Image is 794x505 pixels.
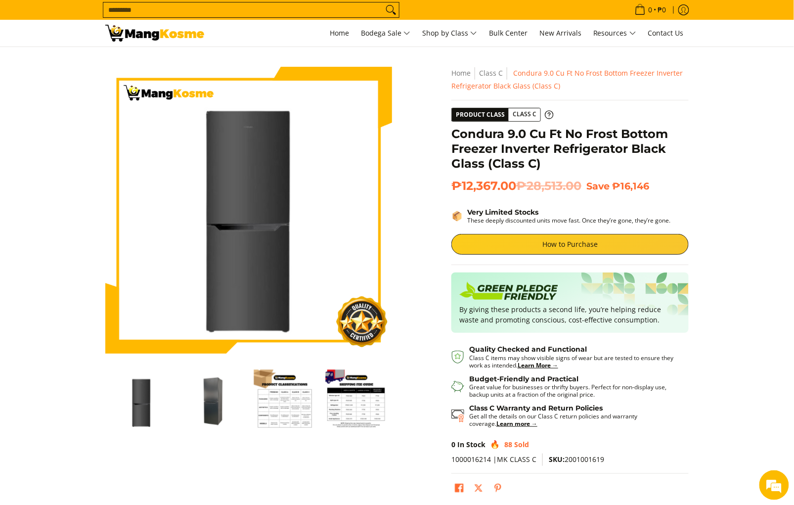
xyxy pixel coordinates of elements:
span: Contact Us [648,28,684,38]
a: Learn more → [496,419,537,428]
span: ₱12,367.00 [451,179,581,193]
img: Condura 9.0 Cu Ft No Frost Bottom Freezer Inverter Refrigerator Black Glass (Class C)-4 [325,369,387,431]
a: Learn More → [518,361,558,369]
a: Contact Us [643,20,689,46]
span: New Arrivals [539,28,581,38]
strong: Class C Warranty and Return Policies [469,404,603,413]
button: Search [383,2,399,17]
img: Condura 9.0 Cu Ft No Frost Bottom Freezer Inverter Refrigerator Black Glass (Class C)-2 [182,369,244,431]
span: Bodega Sale [361,27,410,40]
span: Shop by Class [422,27,477,40]
p: These deeply discounted units move fast. Once they’re gone, they’re gone. [467,217,670,224]
nav: Main Menu [214,20,689,46]
span: Save [586,180,610,192]
span: Sold [514,440,529,449]
img: Condura 9.0 Cu Ft No Frost Bottom Freezer Inverter Refrigerator Black Glass (Class C)-3 [254,369,315,431]
a: New Arrivals [534,20,586,46]
p: Get all the details on our Class C return policies and warranty coverage. [469,413,679,427]
span: Resources [593,27,636,40]
span: We are offline. Please leave us a message. [21,125,173,225]
span: Class C [509,108,540,121]
span: • [632,4,669,15]
a: Product Class Class C [451,108,554,122]
a: Class C [479,68,503,78]
img: Condura 9.0 Cu. Ft. Bottom Freezer Inverter Ref (Class C) l Mang Kosme [105,25,204,42]
p: By giving these products a second life, you’re helping reduce waste and promoting conscious, cost... [459,304,681,325]
strong: Very Limited Stocks [467,208,538,217]
p: Great value for businesses or thrifty buyers. Perfect for non-display use, backup units at a frac... [469,383,679,398]
a: Pin on Pinterest [491,481,505,498]
span: 0 [647,6,654,13]
em: Submit [145,305,179,318]
h1: Condura 9.0 Cu Ft No Frost Bottom Freezer Inverter Refrigerator Black Glass (Class C) [451,127,689,171]
a: Bulk Center [484,20,532,46]
span: 1000016214 |MK CLASS C [451,455,536,464]
span: SKU: [549,455,565,464]
a: Home [451,68,471,78]
strong: Budget-Friendly and Practical [469,374,578,383]
a: How to Purchase [451,234,689,255]
span: ₱0 [657,6,668,13]
div: Leave a message [51,55,166,68]
span: Condura 9.0 Cu Ft No Frost Bottom Freezer Inverter Refrigerator Black Glass (Class C) [451,68,683,91]
span: In Stock [457,440,485,449]
span: ₱16,146 [612,180,649,192]
span: 88 [504,440,512,449]
nav: Breadcrumbs [451,67,689,92]
a: Home [325,20,354,46]
span: Product Class [452,108,509,121]
img: Condura 9.0 Cu Ft No Frost Bottom Freezer Inverter Refrigerator Black Glass (Class C) [105,67,392,354]
strong: Quality Checked and Functional [469,345,587,354]
textarea: Type your message and click 'Submit' [5,270,188,305]
div: Minimize live chat window [162,5,186,29]
span: 2001001619 [549,455,604,464]
a: Share on Facebook [452,481,466,498]
img: Badge sustainability green pledge friendly [459,280,558,304]
a: Resources [588,20,641,46]
del: ₱28,513.00 [516,179,581,193]
a: Post on X [472,481,485,498]
a: Bodega Sale [356,20,415,46]
p: Class C items may show visible signs of wear but are tested to ensure they work as intended. [469,354,679,369]
span: Home [330,28,349,38]
img: Condura 9.0 Cu Ft No Frost Bottom Freezer Inverter Refrigerator Black Glass (Class C)-1 [110,369,172,431]
a: Shop by Class [417,20,482,46]
span: Bulk Center [489,28,528,38]
span: 0 [451,440,455,449]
